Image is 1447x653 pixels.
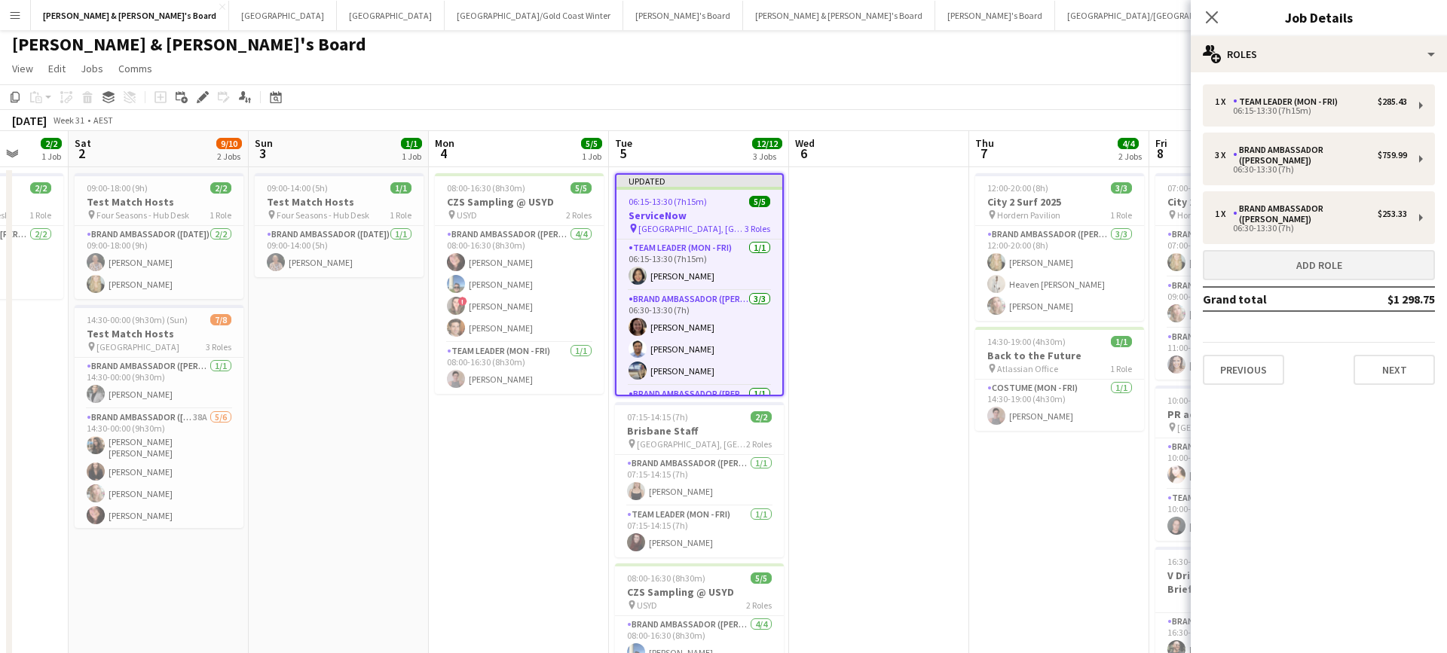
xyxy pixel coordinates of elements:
[1111,336,1132,347] span: 1/1
[87,182,148,194] span: 09:00-18:00 (9h)
[210,314,231,325] span: 7/8
[50,114,87,126] span: Week 31
[975,380,1144,431] app-card-role: Costume (Mon - Fri)1/114:30-19:00 (4h30m)[PERSON_NAME]
[255,226,424,277] app-card-role: Brand Ambassador ([DATE])1/109:00-14:00 (5h)[PERSON_NAME]
[1233,203,1378,224] div: Brand Ambassador ([PERSON_NAME])
[616,291,782,386] app-card-role: Brand Ambassador ([PERSON_NAME])3/306:30-13:30 (7h)[PERSON_NAME][PERSON_NAME][PERSON_NAME]
[1155,195,1324,209] h3: City 2 Surf 2025
[1203,287,1340,311] td: Grand total
[217,151,241,162] div: 2 Jobs
[1340,287,1435,311] td: $1 298.75
[1191,8,1447,27] h3: Job Details
[96,341,179,352] span: [GEOGRAPHIC_DATA]
[749,196,770,207] span: 5/5
[616,209,782,222] h3: ServiceNow
[75,226,243,299] app-card-role: Brand Ambassador ([DATE])2/209:00-18:00 (9h)[PERSON_NAME][PERSON_NAME]
[1215,166,1407,173] div: 06:30-13:30 (7h)
[1215,150,1233,160] div: 3 x
[41,138,62,149] span: 2/2
[12,62,33,75] span: View
[571,182,592,194] span: 5/5
[75,173,243,299] app-job-card: 09:00-18:00 (9h)2/2Test Match Hosts Four Seasons - Hub Desk1 RoleBrand Ambassador ([DATE])2/209:0...
[75,59,109,78] a: Jobs
[93,114,113,126] div: AEST
[72,145,91,162] span: 2
[1378,209,1407,219] div: $253.33
[616,240,782,291] app-card-role: Team Leader (Mon - Fri)1/106:15-13:30 (7h15m)[PERSON_NAME]
[746,600,772,611] span: 2 Roles
[1203,355,1284,385] button: Previous
[277,209,369,221] span: Four Seasons - Hub Desk
[390,209,411,221] span: 1 Role
[1155,173,1324,380] app-job-card: 07:00-19:00 (12h)3/3City 2 Surf 2025 Hordern Pavilion3 RolesBrand Ambassador ([PERSON_NAME])1/107...
[637,438,746,450] span: [GEOGRAPHIC_DATA], [GEOGRAPHIC_DATA]
[457,209,477,221] span: USYD
[435,343,604,394] app-card-role: Team Leader (Mon - Fri)1/108:00-16:30 (8h30m)[PERSON_NAME]
[447,182,525,194] span: 08:00-16:30 (8h30m)
[30,182,51,194] span: 2/2
[42,59,72,78] a: Edit
[615,585,784,599] h3: CZS Sampling @ USYD
[1155,490,1324,541] app-card-role: Team Leader (Mon - Fri)1/110:00-15:00 (5h)[PERSON_NAME]
[615,455,784,506] app-card-role: Brand Ambassador ([PERSON_NAME])1/107:15-14:15 (7h)[PERSON_NAME]
[752,138,782,149] span: 12/12
[935,1,1055,30] button: [PERSON_NAME]'s Board
[1215,96,1233,107] div: 1 x
[615,402,784,557] div: 07:15-14:15 (7h)2/2Brisbane Staff [GEOGRAPHIC_DATA], [GEOGRAPHIC_DATA]2 RolesBrand Ambassador ([P...
[975,173,1144,321] app-job-card: 12:00-20:00 (8h)3/3City 2 Surf 2025 Hordern Pavilion1 RoleBrand Ambassador ([PERSON_NAME])3/312:0...
[81,62,103,75] span: Jobs
[1215,107,1407,114] div: 06:15-13:30 (7h15m)
[1110,209,1132,221] span: 1 Role
[975,327,1144,431] app-job-card: 14:30-19:00 (4h30m)1/1Back to the Future Atlassian Office1 RoleCostume (Mon - Fri)1/114:30-19:00 ...
[1203,250,1435,280] button: Add role
[1177,209,1241,221] span: Hordern Pavilion
[433,145,454,162] span: 4
[435,195,604,209] h3: CZS Sampling @ USYD
[75,358,243,409] app-card-role: Brand Ambassador ([PERSON_NAME])1/114:30-00:00 (9h30m)[PERSON_NAME]
[1378,96,1407,107] div: $285.43
[255,173,424,277] div: 09:00-14:00 (5h)1/1Test Match Hosts Four Seasons - Hub Desk1 RoleBrand Ambassador ([DATE])1/109:0...
[1153,145,1167,162] span: 8
[435,173,604,394] app-job-card: 08:00-16:30 (8h30m)5/5CZS Sampling @ USYD USYD2 RolesBrand Ambassador ([PERSON_NAME])4/408:00-16:...
[12,33,366,56] h1: [PERSON_NAME] & [PERSON_NAME]'s Board
[987,182,1048,194] span: 12:00-20:00 (8h)
[29,209,51,221] span: 1 Role
[1167,182,1233,194] span: 07:00-19:00 (12h)
[1155,136,1167,150] span: Fri
[795,136,815,150] span: Wed
[206,341,231,352] span: 3 Roles
[6,59,39,78] a: View
[252,145,273,162] span: 3
[1167,395,1228,406] span: 10:00-15:00 (5h)
[987,336,1066,347] span: 14:30-19:00 (4h30m)
[566,209,592,221] span: 2 Roles
[1155,386,1324,541] app-job-card: 10:00-15:00 (5h)2/2PR activation [GEOGRAPHIC_DATA]2 RolesBrand Ambassador ([PERSON_NAME])1/110:00...
[31,1,229,30] button: [PERSON_NAME] & [PERSON_NAME]'s Board
[1233,96,1344,107] div: Team Leader (Mon - Fri)
[75,409,243,574] app-card-role: Brand Ambassador ([DATE])38A5/614:30-00:00 (9h30m)[PERSON_NAME] [PERSON_NAME][PERSON_NAME][PERSON...
[96,209,189,221] span: Four Seasons - Hub Desk
[638,223,745,234] span: [GEOGRAPHIC_DATA], [GEOGRAPHIC_DATA]
[746,438,772,450] span: 2 Roles
[210,209,231,221] span: 1 Role
[1378,150,1407,160] div: $759.99
[1177,422,1260,433] span: [GEOGRAPHIC_DATA]
[48,62,66,75] span: Edit
[616,175,782,187] div: Updated
[1155,277,1324,328] app-card-role: Brand Ambassador ([PERSON_NAME])1/109:00-18:00 (9h)[PERSON_NAME]
[623,1,743,30] button: [PERSON_NAME]'s Board
[615,424,784,438] h3: Brisbane Staff
[582,151,601,162] div: 1 Job
[118,62,152,75] span: Comms
[637,600,657,611] span: USYD
[445,1,623,30] button: [GEOGRAPHIC_DATA]/Gold Coast Winter
[1155,569,1324,596] h3: V Drinks Tatt Roulette - Briefing Call
[41,151,61,162] div: 1 Job
[1155,407,1324,421] h3: PR activation
[1167,556,1236,567] span: 16:30-17:00 (30m)
[255,195,424,209] h3: Test Match Hosts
